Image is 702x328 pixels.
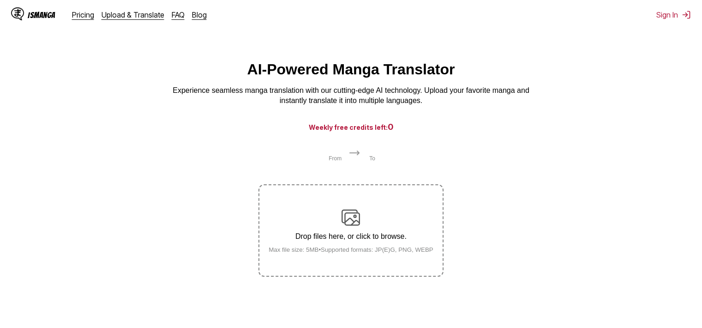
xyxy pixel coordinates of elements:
button: Sign In [656,10,691,19]
h1: AI-Powered Manga Translator [247,61,455,78]
img: IsManga Logo [11,7,24,20]
a: Upload & Translate [102,10,164,19]
img: Sign out [682,10,691,19]
img: Languages icon [349,147,360,158]
label: From [329,155,342,162]
label: To [369,155,375,162]
span: 0 [388,122,394,132]
p: Drop files here, or click to browse. [261,232,441,241]
div: IsManga [28,11,55,19]
a: Pricing [72,10,94,19]
a: Blog [192,10,207,19]
a: IsManga LogoIsManga [11,7,72,22]
small: Max file size: 5MB • Supported formats: JP(E)G, PNG, WEBP [261,246,441,253]
a: FAQ [172,10,185,19]
p: Experience seamless manga translation with our cutting-edge AI technology. Upload your favorite m... [167,85,536,106]
h3: Weekly free credits left: [22,121,680,133]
